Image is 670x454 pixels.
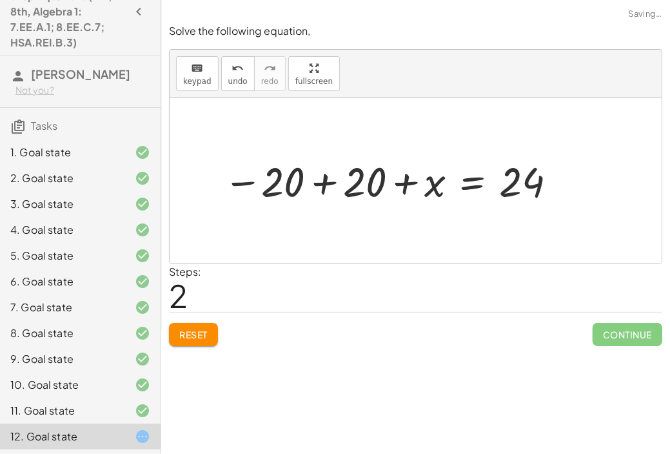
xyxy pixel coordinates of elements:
i: Task finished and correct. [135,145,150,160]
span: 2 [169,276,188,315]
button: keyboardkeypad [176,56,219,91]
i: Task finished and correct. [135,222,150,238]
div: 9. Goal state [10,351,114,367]
i: Task finished and correct. [135,274,150,289]
button: undoundo [221,56,255,91]
i: Task finished and correct. [135,351,150,367]
i: redo [264,61,276,76]
i: Task finished and correct. [135,377,150,393]
p: Solve the following equation, [169,24,662,39]
span: fullscreen [295,77,333,86]
button: Reset [169,323,218,346]
button: redoredo [254,56,286,91]
div: 5. Goal state [10,248,114,263]
i: Task finished and correct. [135,248,150,263]
span: Saving… [628,8,662,21]
span: undo [228,77,248,86]
label: Steps: [169,265,201,278]
div: 10. Goal state [10,377,114,393]
i: Task finished and correct. [135,300,150,315]
div: 1. Goal state [10,145,114,160]
i: Task finished and correct. [135,403,150,418]
div: 8. Goal state [10,325,114,341]
i: undo [232,61,244,76]
button: fullscreen [288,56,340,91]
div: 4. Goal state [10,222,114,238]
i: keyboard [191,61,203,76]
i: Task finished and correct. [135,325,150,341]
span: redo [261,77,279,86]
div: 7. Goal state [10,300,114,315]
div: 11. Goal state [10,403,114,418]
span: [PERSON_NAME] [31,67,130,81]
div: 12. Goal state [10,429,114,444]
div: 3. Goal state [10,196,114,212]
span: keypad [183,77,212,86]
i: Task started. [135,429,150,444]
div: Not you? [15,84,150,97]
div: 6. Goal state [10,274,114,289]
i: Task finished and correct. [135,196,150,212]
div: 2. Goal state [10,170,114,186]
i: Task finished and correct. [135,170,150,186]
span: Tasks [31,119,57,132]
span: Reset [179,329,208,340]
